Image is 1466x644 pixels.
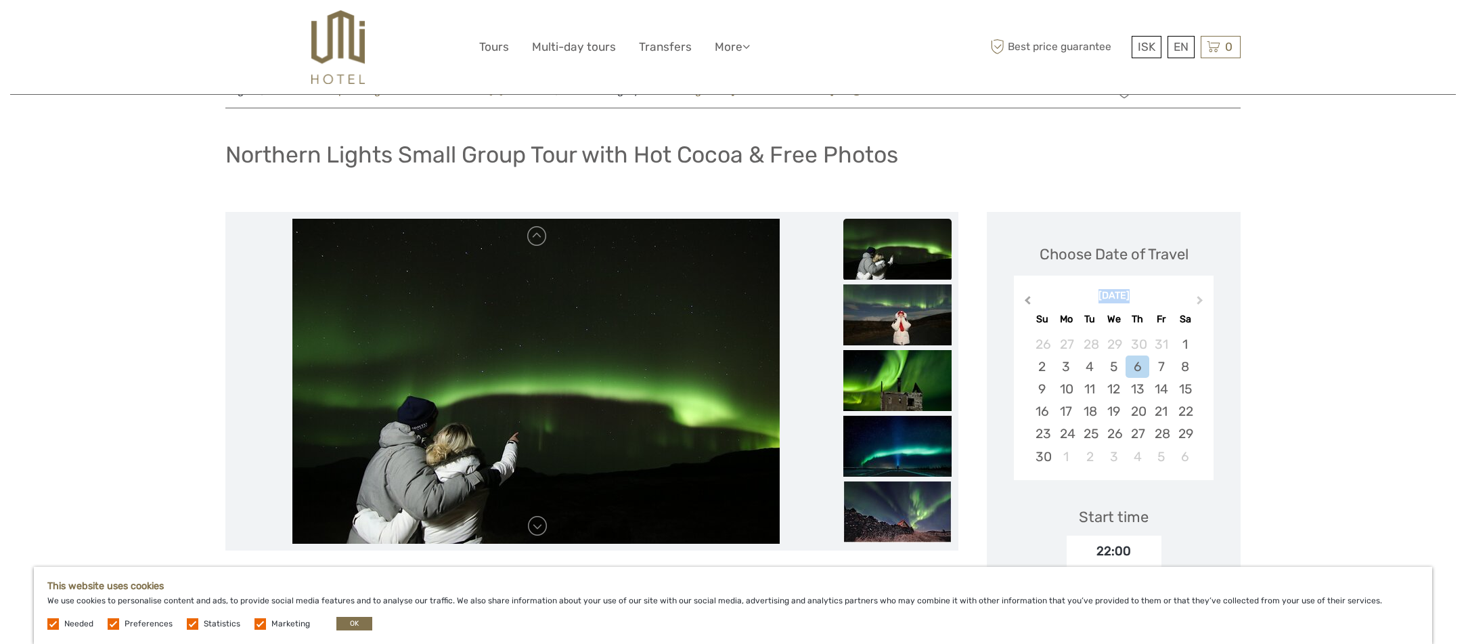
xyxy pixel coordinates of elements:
[1138,40,1155,53] span: ISK
[1018,333,1209,468] div: month 2025-11
[1015,293,1037,314] button: Previous Month
[1173,446,1197,468] div: Choose Saturday, December 6th, 2025
[1030,423,1054,445] div: Choose Sunday, November 23rd, 2025
[1126,400,1149,423] div: Choose Thursday, November 20th, 2025
[1030,446,1054,468] div: Choose Sunday, November 30th, 2025
[1173,310,1197,328] div: Sa
[225,141,898,169] h1: Northern Lights Small Group Tour with Hot Cocoa & Free Photos
[1067,536,1161,567] div: 22:00
[1173,356,1197,378] div: Choose Saturday, November 8th, 2025
[532,37,616,57] a: Multi-day tours
[1030,356,1054,378] div: Choose Sunday, November 2nd, 2025
[1102,423,1126,445] div: Choose Wednesday, November 26th, 2025
[225,564,958,599] p: Words alone cannot capture the breathtaking beauty of the Aurora Borealis, also known as the Nort...
[1149,400,1173,423] div: Choose Friday, November 21st, 2025
[1102,310,1126,328] div: We
[1030,378,1054,400] div: Choose Sunday, November 9th, 2025
[1126,310,1149,328] div: Th
[1040,244,1189,265] div: Choose Date of Travel
[1054,378,1078,400] div: Choose Monday, November 10th, 2025
[843,219,952,280] img: f09435189cc74ea997d4b5449dbb431f_slider_thumbnail.jpg
[1054,400,1078,423] div: Choose Monday, November 17th, 2025
[843,284,952,345] img: 526ec71d5edc47d28292c8a074dd1beb_slider_thumbnail.jpg
[843,481,952,542] img: 01b187024c8e42199293787bd472be4e_slider_thumbnail.jpg
[1149,333,1173,356] div: Choose Friday, October 31st, 2025
[1173,333,1197,356] div: Choose Saturday, November 1st, 2025
[1054,333,1078,356] div: Choose Monday, October 27th, 2025
[1078,400,1102,423] div: Choose Tuesday, November 18th, 2025
[1078,310,1102,328] div: Tu
[1191,293,1212,314] button: Next Month
[204,618,240,630] label: Statistics
[1168,36,1195,58] div: EN
[1102,333,1126,356] div: Choose Wednesday, October 29th, 2025
[64,618,93,630] label: Needed
[19,24,153,35] p: We're away right now. Please check back later!
[156,21,172,37] button: Open LiveChat chat widget
[1102,400,1126,423] div: Choose Wednesday, November 19th, 2025
[479,37,509,57] a: Tours
[1030,400,1054,423] div: Choose Sunday, November 16th, 2025
[1054,310,1078,328] div: Mo
[987,36,1128,58] span: Best price guarantee
[271,618,310,630] label: Marketing
[1078,446,1102,468] div: Choose Tuesday, December 2nd, 2025
[1173,400,1197,423] div: Choose Saturday, November 22nd, 2025
[1173,378,1197,400] div: Choose Saturday, November 15th, 2025
[715,37,750,57] a: More
[1149,423,1173,445] div: Choose Friday, November 28th, 2025
[1149,310,1173,328] div: Fr
[1078,333,1102,356] div: Choose Tuesday, October 28th, 2025
[1054,356,1078,378] div: Choose Monday, November 3rd, 2025
[843,416,952,477] img: bb7a6dbc640d46aabaa5423fca910887_slider_thumbnail.jpg
[1014,289,1214,303] div: [DATE]
[1149,356,1173,378] div: Choose Friday, November 7th, 2025
[1126,378,1149,400] div: Choose Thursday, November 13th, 2025
[843,350,952,411] img: 46147ee86efc4724a1ec950ea5999eab_slider_thumbnail.jpg
[1078,423,1102,445] div: Choose Tuesday, November 25th, 2025
[1030,310,1054,328] div: Su
[1173,423,1197,445] div: Choose Saturday, November 29th, 2025
[1149,378,1173,400] div: Choose Friday, November 14th, 2025
[292,219,780,544] img: f09435189cc74ea997d4b5449dbb431f_main_slider.jpg
[336,617,372,630] button: OK
[639,37,692,57] a: Transfers
[47,580,1419,592] h5: This website uses cookies
[1078,356,1102,378] div: Choose Tuesday, November 4th, 2025
[1102,356,1126,378] div: Choose Wednesday, November 5th, 2025
[1223,40,1235,53] span: 0
[311,10,365,84] img: 526-1e775aa5-7374-4589-9d7e-5793fb20bdfc_logo_big.jpg
[1126,423,1149,445] div: Choose Thursday, November 27th, 2025
[1126,333,1149,356] div: Choose Thursday, October 30th, 2025
[1126,356,1149,378] div: Choose Thursday, November 6th, 2025
[1054,446,1078,468] div: Choose Monday, December 1st, 2025
[1030,333,1054,356] div: Choose Sunday, October 26th, 2025
[1102,378,1126,400] div: Choose Wednesday, November 12th, 2025
[1102,446,1126,468] div: Choose Wednesday, December 3rd, 2025
[1054,423,1078,445] div: Choose Monday, November 24th, 2025
[1079,507,1149,528] div: Start time
[34,567,1432,644] div: We use cookies to personalise content and ads, to provide social media features and to analyse ou...
[1149,446,1173,468] div: Choose Friday, December 5th, 2025
[125,618,173,630] label: Preferences
[1126,446,1149,468] div: Choose Thursday, December 4th, 2025
[1078,378,1102,400] div: Choose Tuesday, November 11th, 2025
